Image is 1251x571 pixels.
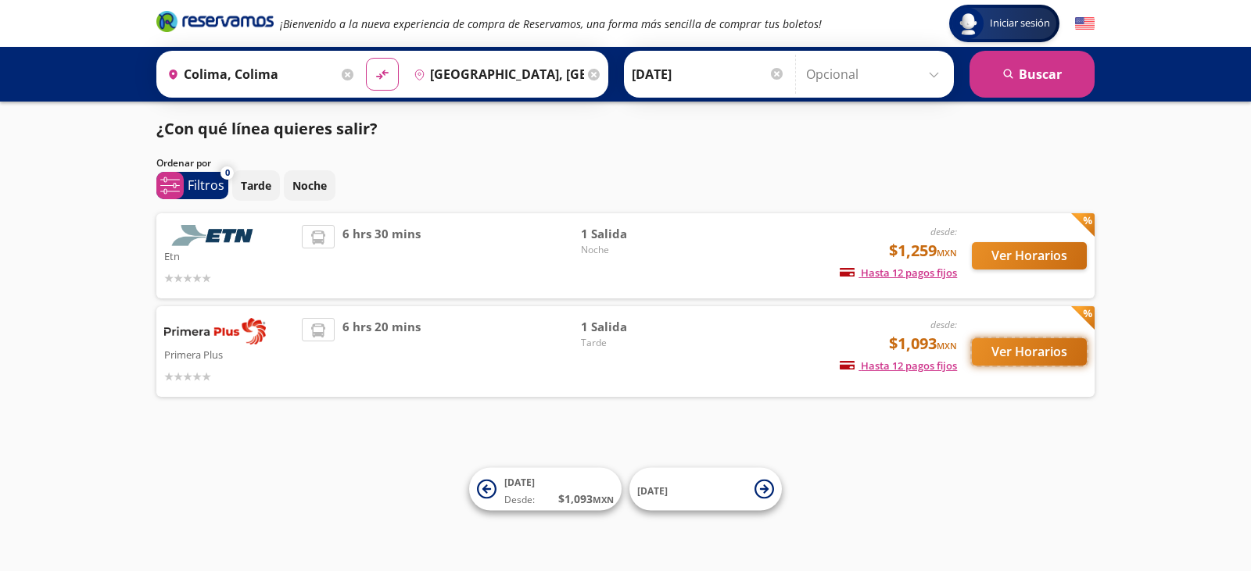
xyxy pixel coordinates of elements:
img: Etn [164,225,266,246]
em: desde: [930,318,957,331]
span: Noche [581,243,690,257]
input: Buscar Origen [161,55,338,94]
p: Primera Plus [164,344,294,363]
input: Buscar Destino [407,55,584,94]
span: Desde: [504,493,535,507]
em: ¡Bienvenido a la nueva experiencia de compra de Reservamos, una forma más sencilla de comprar tus... [280,16,822,31]
p: Ordenar por [156,156,211,170]
i: Brand Logo [156,9,274,33]
small: MXN [593,494,614,505]
button: Buscar [970,51,1095,98]
span: 1 Salida [581,225,690,243]
button: [DATE] [629,468,782,511]
span: [DATE] [637,484,668,497]
button: English [1075,14,1095,34]
p: Noche [292,177,327,194]
button: Ver Horarios [972,338,1087,366]
span: Hasta 12 pagos fijos [840,266,957,280]
button: Noche [284,170,335,201]
span: $1,259 [889,239,957,262]
span: Tarde [581,336,690,350]
button: Tarde [232,170,280,201]
a: Brand Logo [156,9,274,37]
p: Filtros [188,176,224,194]
span: 6 hrs 20 mins [342,318,421,385]
button: Ver Horarios [972,242,1087,269]
span: $ 1,093 [558,491,614,507]
span: $1,093 [889,332,957,355]
p: ¿Con qué línea quieres salir? [156,117,378,141]
span: 0 [225,166,230,180]
span: Hasta 12 pagos fijos [840,359,957,373]
small: MXN [937,247,957,259]
p: Etn [164,246,294,265]
span: 6 hrs 30 mins [342,225,421,287]
span: [DATE] [504,476,535,489]
button: [DATE]Desde:$1,093MXN [469,468,622,511]
small: MXN [937,340,957,352]
input: Elegir Fecha [632,55,785,94]
span: Iniciar sesión [984,16,1056,31]
p: Tarde [241,177,271,194]
span: 1 Salida [581,318,690,336]
input: Opcional [806,55,946,94]
button: 0Filtros [156,172,228,199]
em: desde: [930,225,957,238]
img: Primera Plus [164,318,266,344]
